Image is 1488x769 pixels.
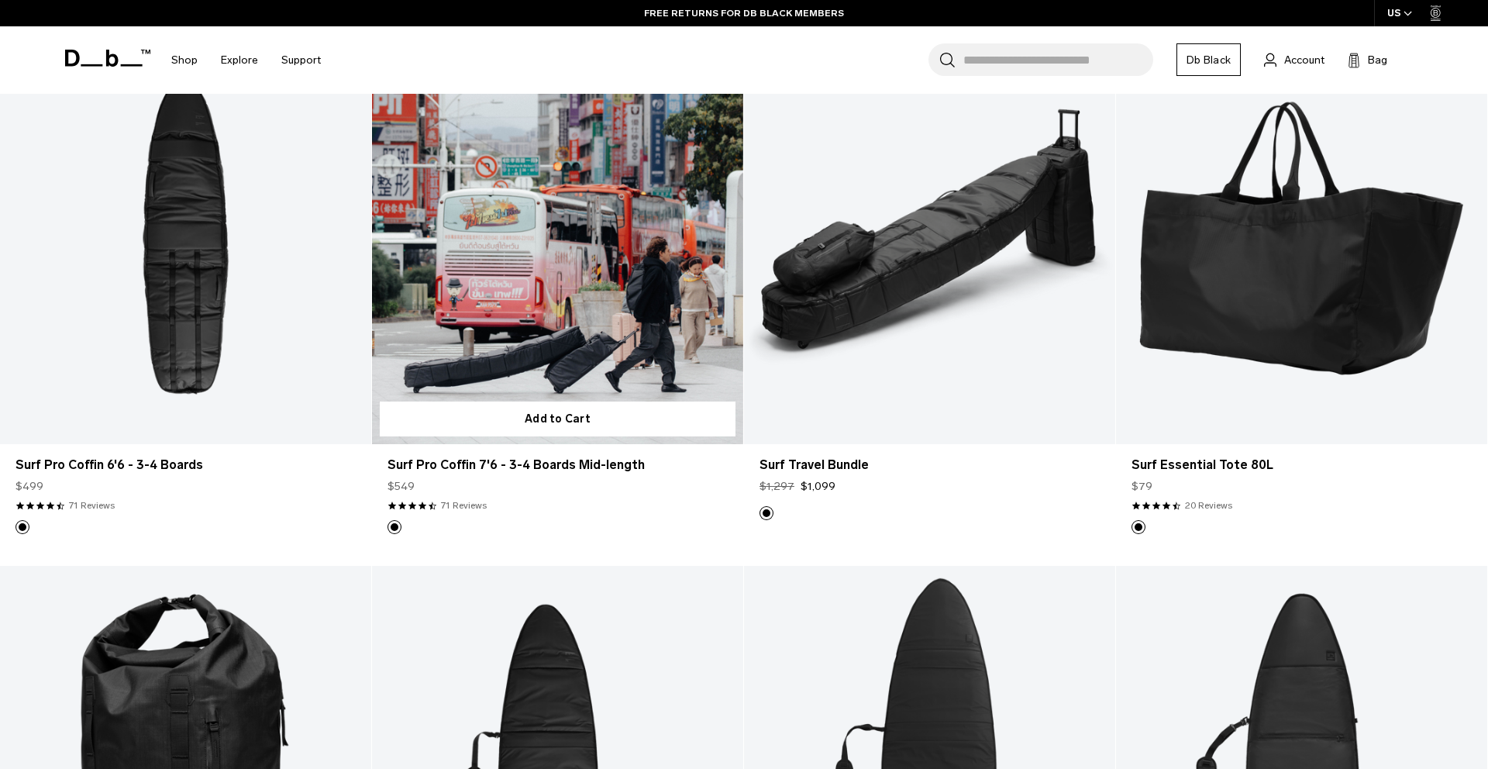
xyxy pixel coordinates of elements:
a: Surf Essential Tote 80L [1131,456,1472,474]
a: Surf Pro Coffin 6'6 - 3-4 Boards [15,456,356,474]
span: $499 [15,478,43,495]
span: Bag [1368,52,1387,68]
span: $549 [387,478,415,495]
a: Surf Pro Coffin 7'6 - 3-4 Boards Mid-length [387,456,728,474]
a: Surf Travel Bundle [759,456,1100,474]
span: $79 [1131,478,1152,495]
a: Surf Travel Bundle [744,32,1115,444]
a: 71 reviews [69,498,115,512]
s: $1,297 [759,478,794,495]
a: 71 reviews [441,498,487,512]
a: Db Black [1176,43,1241,76]
button: Add to Cart [380,402,735,436]
a: Surf Pro Coffin 7'6 - 3-4 Boards Mid-length [372,32,743,444]
a: 20 reviews [1185,498,1232,512]
button: Black Out [1131,520,1145,534]
a: Support [281,33,321,88]
a: Surf Essential Tote 80L [1116,32,1487,444]
a: Shop [171,33,198,88]
span: $1,099 [801,478,835,495]
button: Black Out [387,520,401,534]
button: Black Out [759,506,773,520]
button: Bag [1348,50,1387,69]
span: Account [1284,52,1324,68]
a: Explore [221,33,258,88]
button: Black Out [15,520,29,534]
nav: Main Navigation [160,26,332,94]
a: FREE RETURNS FOR DB BLACK MEMBERS [644,6,844,20]
a: Account [1264,50,1324,69]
